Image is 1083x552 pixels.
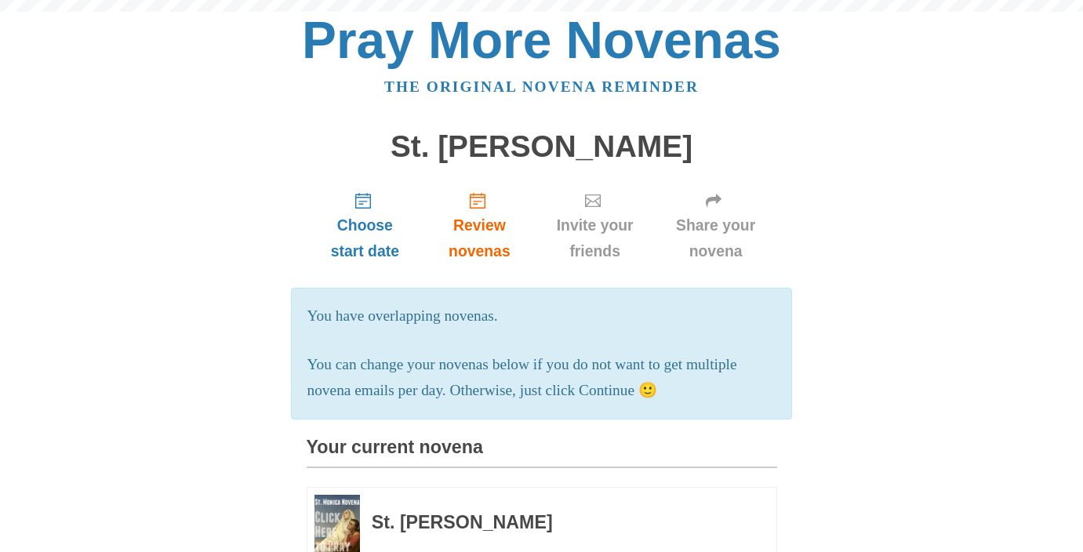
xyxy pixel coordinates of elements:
p: You can change your novenas below if you do not want to get multiple novena emails per day. Other... [307,352,776,404]
span: Choose start date [322,212,409,264]
h3: Your current novena [307,438,777,468]
p: You have overlapping novenas. [307,303,776,329]
span: Share your novena [671,212,761,264]
a: Pray More Novenas [302,11,781,69]
span: Review novenas [439,212,519,264]
a: The original novena reminder [384,78,699,95]
span: Invite your friends [551,212,639,264]
h3: St. [PERSON_NAME] [372,513,734,533]
a: Choose start date [307,179,424,272]
a: Share your novena [655,179,777,272]
h1: St. [PERSON_NAME] [307,130,777,164]
img: Novena image [314,495,360,552]
a: Review novenas [423,179,535,272]
a: Invite your friends [536,179,655,272]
